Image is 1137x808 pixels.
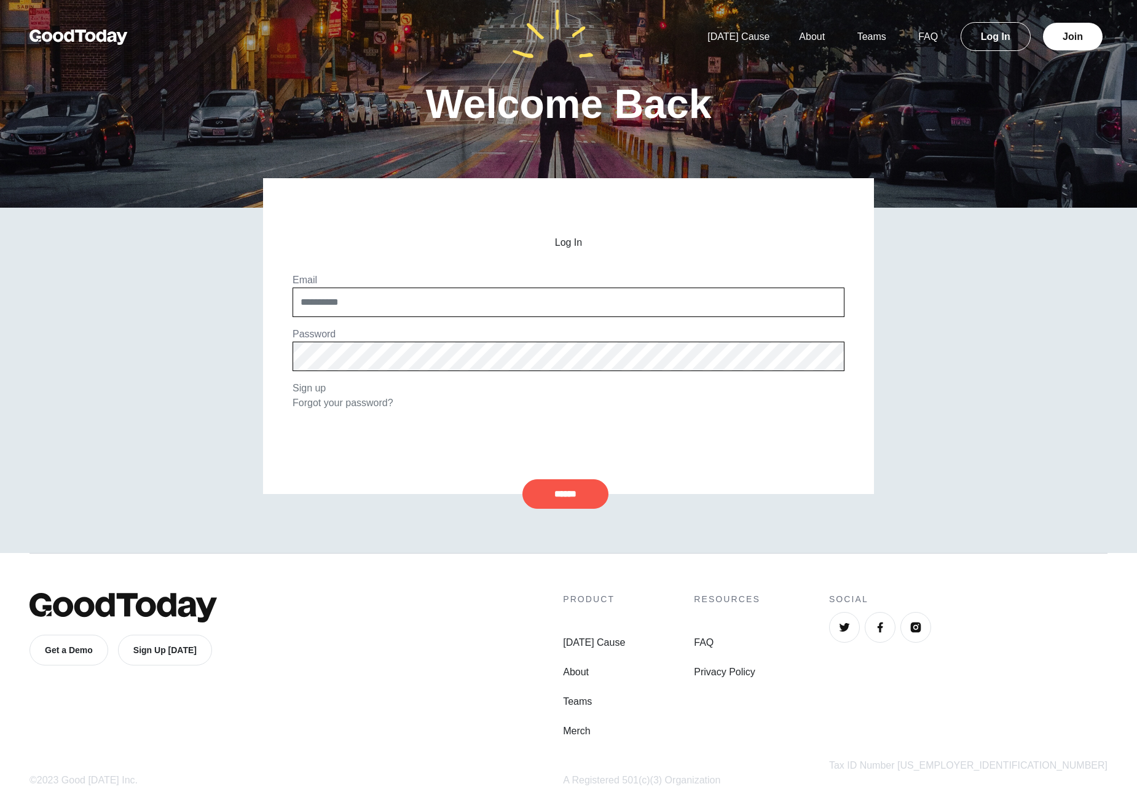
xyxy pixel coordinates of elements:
[829,758,1107,773] div: Tax ID Number [US_EMPLOYER_IDENTIFICATION_NUMBER]
[784,31,840,42] a: About
[563,724,625,739] a: Merch
[838,621,851,633] img: Twitter
[293,275,317,285] label: Email
[30,593,217,622] img: GoodToday
[293,329,336,339] label: Password
[1043,23,1103,50] a: Join
[694,593,760,606] h4: Resources
[563,635,625,650] a: [DATE] Cause
[694,665,760,680] a: Privacy Policy
[293,383,326,393] a: Sign up
[910,621,922,633] img: Instagram
[30,773,563,788] div: ©2023 Good [DATE] Inc.
[961,22,1031,51] a: Log In
[118,635,212,665] a: Sign Up [DATE]
[693,31,784,42] a: [DATE] Cause
[30,29,128,45] img: GoodToday
[694,635,760,650] a: FAQ
[293,237,844,248] h2: Log In
[426,84,712,124] h1: Welcome Back
[865,612,895,643] a: Facebook
[563,593,625,606] h4: Product
[563,773,829,788] div: A Registered 501(c)(3) Organization
[903,31,953,42] a: FAQ
[563,665,625,680] a: About
[829,593,1107,606] h4: Social
[843,31,901,42] a: Teams
[874,621,886,633] img: Facebook
[829,612,860,643] a: Twitter
[563,694,625,709] a: Teams
[30,635,108,665] a: Get a Demo
[900,612,931,643] a: Instagram
[293,398,393,408] a: Forgot your password?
